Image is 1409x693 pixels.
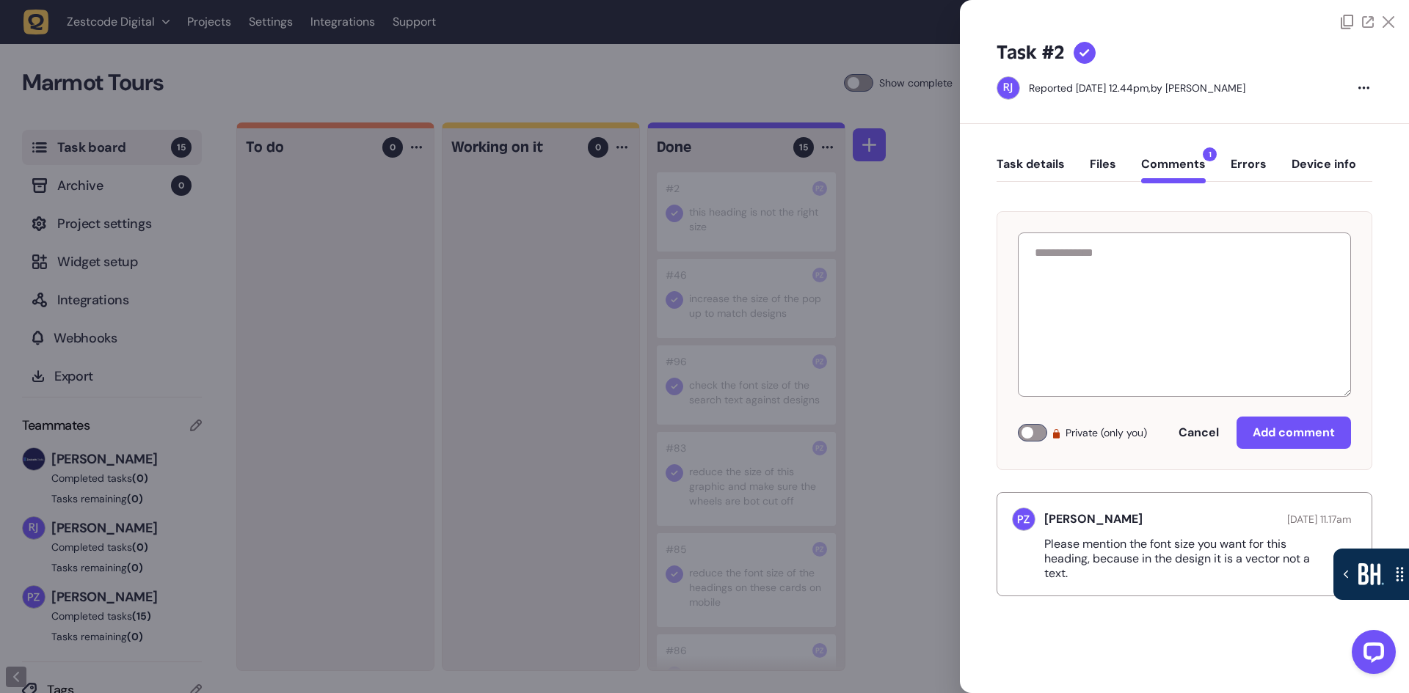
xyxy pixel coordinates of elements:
span: 1 [1203,147,1217,161]
span: Private (only you) [1066,424,1147,441]
button: Device info [1292,157,1356,183]
div: by [PERSON_NAME] [1029,81,1245,95]
button: Comments [1141,157,1206,183]
span: Add comment [1253,427,1335,439]
div: Reported [DATE] 12.44pm, [1029,81,1151,95]
span: Cancel [1179,427,1219,439]
button: Add comment [1237,417,1351,449]
h5: Task #2 [997,41,1065,65]
button: Errors [1231,157,1267,183]
p: Please mention the font size you want for this heading, because in the design it is a vector not ... [1044,537,1335,581]
button: Task details [997,157,1065,183]
span: [DATE] 11.17am [1287,513,1351,526]
iframe: LiveChat chat widget [1340,624,1402,686]
button: Files [1090,157,1116,183]
img: Riki-leigh Jones [997,77,1019,99]
button: Cancel [1164,418,1234,447]
h5: [PERSON_NAME] [1044,512,1143,527]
